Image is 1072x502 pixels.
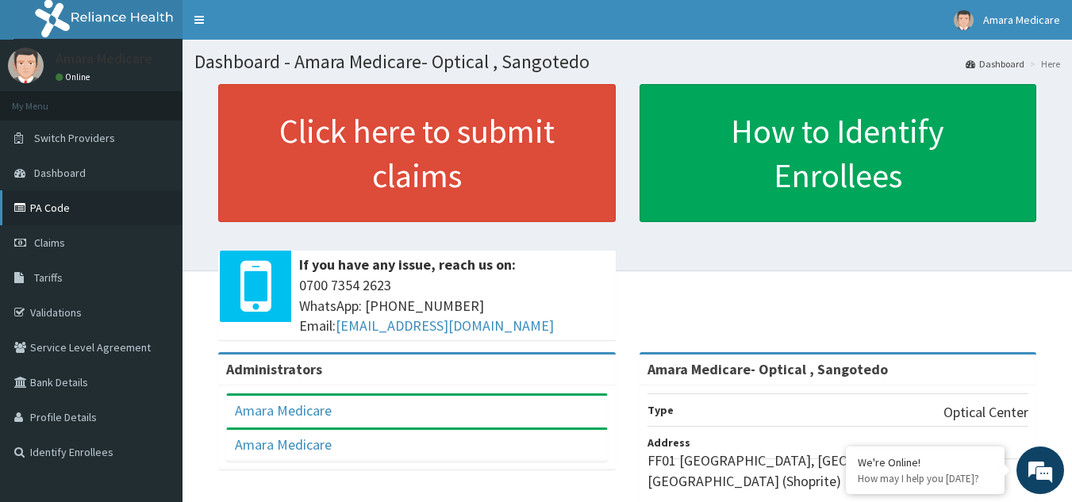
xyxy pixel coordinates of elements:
img: User Image [8,48,44,83]
span: Switch Providers [34,131,115,145]
p: Amara Medicare [56,52,152,66]
div: We're Online! [858,455,993,469]
p: Optical Center [943,402,1028,423]
span: Amara Medicare [983,13,1060,27]
a: [EMAIL_ADDRESS][DOMAIN_NAME] [336,316,554,335]
strong: Amara Medicare- Optical , Sangotedo [647,360,888,378]
p: FF01 [GEOGRAPHIC_DATA], [GEOGRAPHIC_DATA], [GEOGRAPHIC_DATA] (Shoprite) Road, Sangotedo [647,450,1029,491]
b: Type [647,403,674,417]
textarea: Type your message and hit 'Enter' [8,334,302,389]
b: Address [647,435,690,450]
span: Dashboard [34,166,86,180]
b: If you have any issue, reach us on: [299,255,516,274]
span: Claims [34,236,65,250]
img: User Image [954,10,974,30]
a: Online [56,71,94,82]
a: Amara Medicare [235,401,332,420]
a: Click here to submit claims [218,84,616,222]
b: Administrators [226,360,322,378]
div: Chat with us now [83,89,267,109]
a: Dashboard [966,57,1024,71]
p: How may I help you today? [858,472,993,485]
div: Minimize live chat window [260,8,298,46]
img: d_794563401_company_1708531726252_794563401 [29,79,64,119]
span: We're online! [92,150,219,310]
a: Amara Medicare [235,435,332,454]
span: Tariffs [34,270,63,285]
a: How to Identify Enrollees [640,84,1037,222]
span: 0700 7354 2623 WhatsApp: [PHONE_NUMBER] Email: [299,275,608,336]
h1: Dashboard - Amara Medicare- Optical , Sangotedo [194,52,1060,72]
li: Here [1026,57,1060,71]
